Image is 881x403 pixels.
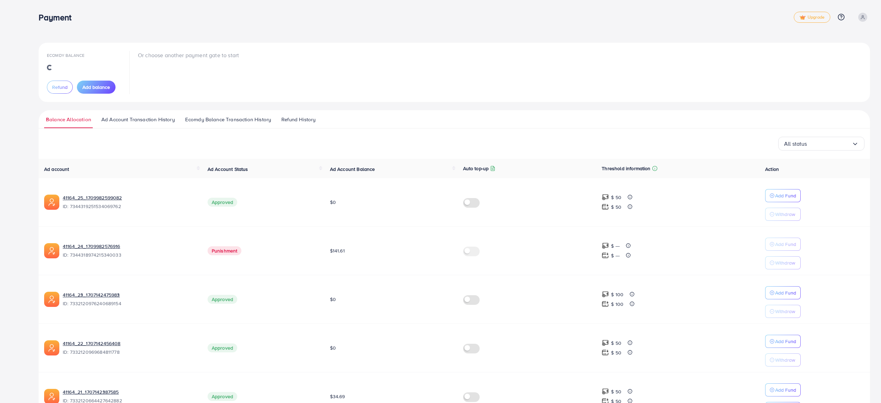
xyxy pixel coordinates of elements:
[208,246,242,255] span: Punishment
[775,210,795,218] p: Withdraw
[765,238,801,251] button: Add Fund
[63,194,197,201] a: 41164_25_1709982599082
[765,166,779,173] span: Action
[765,189,801,202] button: Add Fund
[775,356,795,364] p: Withdraw
[611,290,623,299] p: $ 100
[63,243,197,250] a: 41164_24_1709982576916
[44,195,59,210] img: ic-ads-acc.e4c84228.svg
[185,116,271,123] span: Ecomdy Balance Transaction History
[47,81,73,94] button: Refund
[602,164,650,173] p: Threshold information
[44,243,59,258] img: ic-ads-acc.e4c84228.svg
[800,15,805,20] img: tick
[611,193,621,201] p: $ 50
[63,349,197,355] span: ID: 7332120969684811778
[602,203,609,210] img: top-up amount
[63,243,197,259] div: <span class='underline'>41164_24_1709982576916</span></br>7344318974215340033
[794,12,830,23] a: tickUpgrade
[775,259,795,267] p: Withdraw
[784,138,807,149] span: All status
[330,199,336,206] span: $0
[82,84,110,91] span: Add balance
[47,52,84,58] span: Ecomdy Balance
[765,208,801,221] button: Withdraw
[330,247,345,254] span: $141.61
[63,291,197,307] div: <span class='underline'>41164_23_1707142475983</span></br>7332120976240689154
[63,340,197,347] a: 41164_22_1707142456408
[775,192,796,200] p: Add Fund
[765,256,801,269] button: Withdraw
[63,340,197,356] div: <span class='underline'>41164_22_1707142456408</span></br>7332120969684811778
[611,349,621,357] p: $ 50
[602,349,609,356] img: top-up amount
[44,340,59,355] img: ic-ads-acc.e4c84228.svg
[775,289,796,297] p: Add Fund
[602,388,609,395] img: top-up amount
[63,291,197,298] a: 41164_23_1707142475983
[775,337,796,345] p: Add Fund
[602,291,609,298] img: top-up amount
[775,240,796,248] p: Add Fund
[330,344,336,351] span: $0
[39,12,77,22] h3: Payment
[611,387,621,396] p: $ 50
[602,300,609,308] img: top-up amount
[208,166,248,173] span: Ad Account Status
[602,194,609,201] img: top-up amount
[208,198,237,207] span: Approved
[463,164,489,173] p: Auto top-up
[611,203,621,211] p: $ 50
[775,307,795,316] p: Withdraw
[602,252,609,259] img: top-up amount
[138,51,239,59] p: Or choose another payment gate to start
[602,339,609,347] img: top-up amount
[63,203,197,210] span: ID: 7344319251534069762
[765,353,801,366] button: Withdraw
[281,116,316,123] span: Refund History
[611,251,620,260] p: $ ---
[602,242,609,249] img: top-up amount
[765,286,801,299] button: Add Fund
[800,15,824,20] span: Upgrade
[63,300,197,307] span: ID: 7332120976240689154
[63,389,197,395] a: 41164_21_1707142387585
[208,392,237,401] span: Approved
[44,166,69,173] span: Ad account
[611,339,621,347] p: $ 50
[765,305,801,318] button: Withdraw
[208,295,237,304] span: Approved
[52,84,68,91] span: Refund
[46,116,91,123] span: Balance Allocation
[611,242,620,250] p: $ ---
[807,138,852,149] input: Search for option
[44,292,59,307] img: ic-ads-acc.e4c84228.svg
[775,386,796,394] p: Add Fund
[208,343,237,352] span: Approved
[611,300,623,308] p: $ 100
[330,166,375,173] span: Ad Account Balance
[330,296,336,303] span: $0
[63,251,197,258] span: ID: 7344318974215340033
[63,194,197,210] div: <span class='underline'>41164_25_1709982599082</span></br>7344319251534069762
[765,383,801,396] button: Add Fund
[101,116,175,123] span: Ad Account Transaction History
[330,393,345,400] span: $34.69
[765,335,801,348] button: Add Fund
[77,81,116,94] button: Add balance
[778,137,864,151] div: Search for option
